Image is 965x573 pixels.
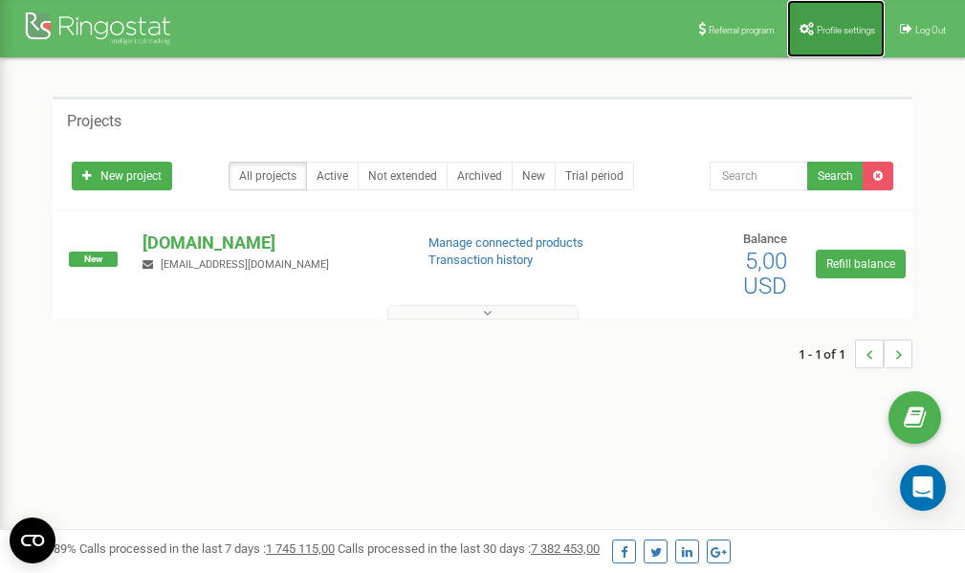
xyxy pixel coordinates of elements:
[338,541,600,556] span: Calls processed in the last 30 days :
[799,320,912,387] nav: ...
[900,465,946,511] div: Open Intercom Messenger
[447,162,513,190] a: Archived
[817,25,875,35] span: Profile settings
[72,162,172,190] a: New project
[143,231,397,255] p: [DOMAIN_NAME]
[306,162,359,190] a: Active
[428,253,533,267] a: Transaction history
[816,250,906,278] a: Refill balance
[915,25,946,35] span: Log Out
[10,518,55,563] button: Open CMP widget
[743,231,787,246] span: Balance
[512,162,556,190] a: New
[555,162,634,190] a: Trial period
[79,541,335,556] span: Calls processed in the last 7 days :
[161,258,329,271] span: [EMAIL_ADDRESS][DOMAIN_NAME]
[266,541,335,556] u: 1 745 115,00
[428,235,583,250] a: Manage connected products
[743,248,787,299] span: 5,00 USD
[799,340,855,368] span: 1 - 1 of 1
[709,25,775,35] span: Referral program
[67,113,121,130] h5: Projects
[358,162,448,190] a: Not extended
[229,162,307,190] a: All projects
[69,252,118,267] span: New
[710,162,808,190] input: Search
[807,162,864,190] button: Search
[531,541,600,556] u: 7 382 453,00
